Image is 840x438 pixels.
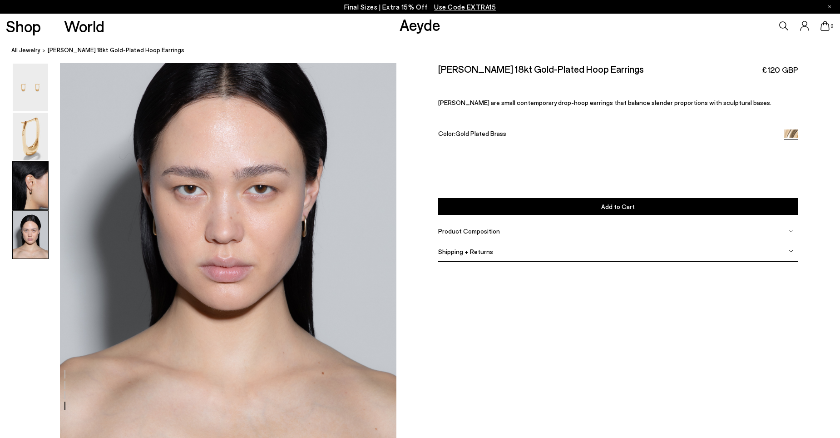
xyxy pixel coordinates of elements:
nav: breadcrumb [11,38,840,63]
img: Elton 18kt Gold-Plated Hoop Earrings - Image 2 [13,113,48,160]
span: Navigate to /collections/ss25-final-sizes [434,3,496,11]
span: Gold Plated Brass [455,129,506,137]
span: Shipping + Returns [438,247,493,255]
img: Elton 18kt Gold-Plated Hoop Earrings - Image 3 [13,162,48,209]
img: svg%3E [789,249,793,254]
a: Aeyde [400,15,440,34]
a: Shop [6,18,41,34]
img: svg%3E [789,229,793,233]
span: [PERSON_NAME] 18kt Gold-Plated Hoop Earrings [48,45,184,55]
div: Color: [438,129,772,140]
img: Elton 18kt Gold-Plated Hoop Earrings - Image 1 [13,64,48,111]
h2: [PERSON_NAME] 18kt Gold-Plated Hoop Earrings [438,63,644,75]
span: 0 [830,24,834,29]
a: 0 [820,21,830,31]
a: All Jewelry [11,45,40,55]
img: Elton 18kt Gold-Plated Hoop Earrings - Image 4 [13,211,48,259]
button: Add to Cart [438,198,798,215]
span: Add to Cart [601,203,635,210]
p: Final Sizes | Extra 15% Off [344,1,496,13]
span: [PERSON_NAME] are small contemporary drop-hoop earrings that balance slender proportions with scu... [438,99,771,106]
a: World [64,18,104,34]
span: Product Composition [438,227,500,234]
span: £120 GBP [762,64,798,75]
